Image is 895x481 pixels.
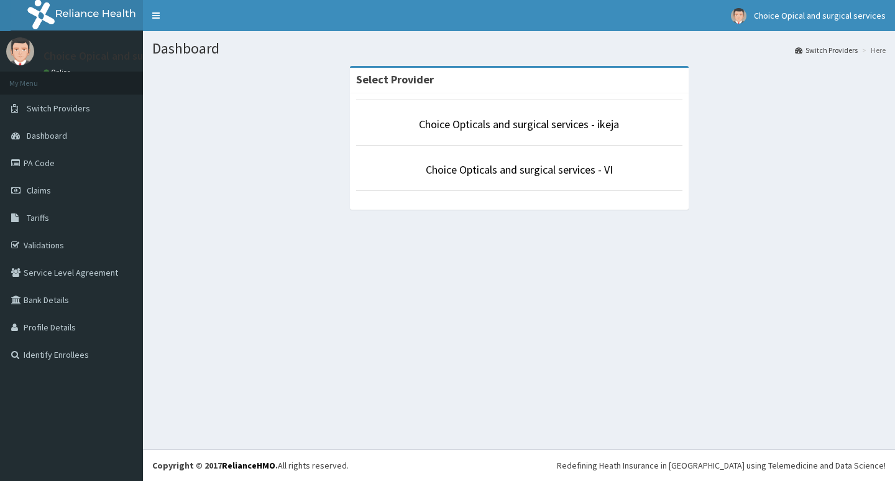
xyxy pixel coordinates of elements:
a: Choice Opticals and surgical services - ikeja [419,117,619,131]
span: Tariffs [27,212,49,223]
a: Online [44,68,73,77]
strong: Select Provider [356,72,434,86]
a: RelianceHMO [222,460,275,471]
li: Here [859,45,886,55]
footer: All rights reserved. [143,449,895,481]
a: Switch Providers [795,45,858,55]
h1: Dashboard [152,40,886,57]
img: User Image [731,8,746,24]
div: Redefining Heath Insurance in [GEOGRAPHIC_DATA] using Telemedicine and Data Science! [557,459,886,472]
span: Claims [27,185,51,196]
a: Choice Opticals and surgical services - VI [426,162,613,177]
span: Choice Opical and surgical services [754,10,886,21]
span: Switch Providers [27,103,90,114]
img: User Image [6,37,34,65]
strong: Copyright © 2017 . [152,460,278,471]
span: Dashboard [27,130,67,141]
p: Choice Opical and surgical services [44,50,212,62]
